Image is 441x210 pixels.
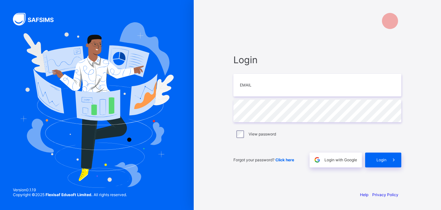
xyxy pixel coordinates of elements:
span: Login [233,54,401,65]
label: View password [249,132,276,136]
img: Hero Image [20,22,174,187]
strong: Flexisaf Edusoft Limited. [46,192,93,197]
span: Login with Google [324,157,357,162]
img: SAFSIMS Logo [13,13,61,25]
a: Click here [275,157,294,162]
a: Help [360,192,368,197]
span: Copyright © 2025 All rights reserved. [13,192,127,197]
span: Login [376,157,386,162]
img: google.396cfc9801f0270233282035f929180a.svg [313,156,321,164]
span: Forgot your password? [233,157,294,162]
a: Privacy Policy [372,192,398,197]
span: Version 0.1.19 [13,187,127,192]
